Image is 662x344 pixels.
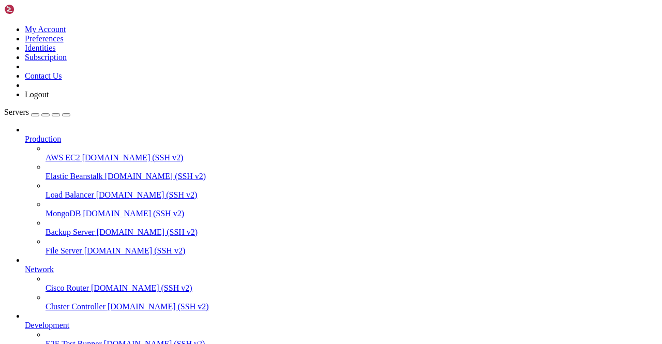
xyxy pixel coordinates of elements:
a: Elastic Beanstalk [DOMAIN_NAME] (SSH v2) [46,172,658,181]
li: File Server [DOMAIN_NAME] (SSH v2) [46,237,658,256]
a: Backup Server [DOMAIN_NAME] (SSH v2) [46,228,658,237]
span: [DOMAIN_NAME] (SSH v2) [82,153,184,162]
a: File Server [DOMAIN_NAME] (SSH v2) [46,246,658,256]
span: [DOMAIN_NAME] (SSH v2) [105,172,206,181]
span: Cisco Router [46,283,89,292]
a: Network [25,265,658,274]
span: Production [25,134,61,143]
span: Development [25,321,69,330]
li: Backup Server [DOMAIN_NAME] (SSH v2) [46,218,658,237]
a: My Account [25,25,66,34]
a: Contact Us [25,71,62,80]
span: Cluster Controller [46,302,106,311]
a: Servers [4,108,70,116]
a: MongoDB [DOMAIN_NAME] (SSH v2) [46,209,658,218]
span: [DOMAIN_NAME] (SSH v2) [83,209,184,218]
a: Preferences [25,34,64,43]
span: [DOMAIN_NAME] (SSH v2) [108,302,209,311]
li: Cluster Controller [DOMAIN_NAME] (SSH v2) [46,293,658,311]
a: Identities [25,43,56,52]
span: [DOMAIN_NAME] (SSH v2) [96,190,198,199]
li: Network [25,256,658,311]
span: [DOMAIN_NAME] (SSH v2) [97,228,198,236]
li: AWS EC2 [DOMAIN_NAME] (SSH v2) [46,144,658,162]
span: MongoDB [46,209,81,218]
a: Logout [25,90,49,99]
a: Cluster Controller [DOMAIN_NAME] (SSH v2) [46,302,658,311]
li: Cisco Router [DOMAIN_NAME] (SSH v2) [46,274,658,293]
span: Load Balancer [46,190,94,199]
a: Cisco Router [DOMAIN_NAME] (SSH v2) [46,283,658,293]
span: [DOMAIN_NAME] (SSH v2) [91,283,192,292]
li: Elastic Beanstalk [DOMAIN_NAME] (SSH v2) [46,162,658,181]
span: Network [25,265,54,274]
span: Elastic Beanstalk [46,172,103,181]
a: Load Balancer [DOMAIN_NAME] (SSH v2) [46,190,658,200]
span: [DOMAIN_NAME] (SSH v2) [84,246,186,255]
span: Backup Server [46,228,95,236]
a: Production [25,134,658,144]
span: File Server [46,246,82,255]
a: Subscription [25,53,67,62]
a: AWS EC2 [DOMAIN_NAME] (SSH v2) [46,153,658,162]
li: Production [25,125,658,256]
li: MongoDB [DOMAIN_NAME] (SSH v2) [46,200,658,218]
img: Shellngn [4,4,64,14]
a: Development [25,321,658,330]
span: Servers [4,108,29,116]
span: AWS EC2 [46,153,80,162]
li: Load Balancer [DOMAIN_NAME] (SSH v2) [46,181,658,200]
